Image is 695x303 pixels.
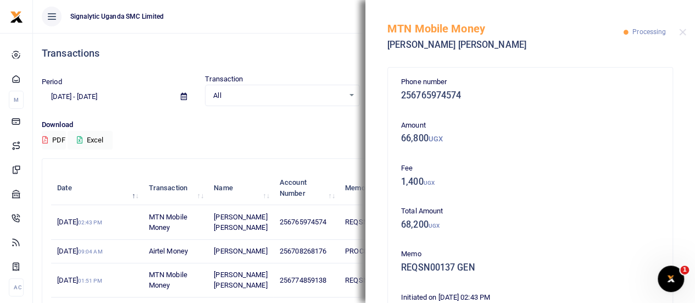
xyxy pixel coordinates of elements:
p: Download [42,119,686,131]
span: Processing [632,28,666,36]
p: Total Amount [401,206,659,217]
p: Amount [401,120,659,131]
small: 09:04 AM [78,249,103,255]
span: [PERSON_NAME] [PERSON_NAME] [214,213,267,232]
p: Phone number [401,76,659,88]
th: Account Number: activate to sort column ascending [274,171,339,205]
span: MTN Mobile Money [149,213,187,232]
small: UGX [429,223,440,229]
span: 256774859138 [280,276,326,284]
small: 02:43 PM [78,219,102,225]
small: 01:51 PM [78,278,102,284]
th: Memo: activate to sort column ascending [339,171,441,205]
span: All [213,90,343,101]
h5: MTN Mobile Money [387,22,624,35]
small: UGX [429,135,443,143]
button: PDF [42,131,66,150]
img: logo-small [10,10,23,24]
li: Ac [9,278,24,296]
span: [DATE] [57,247,102,255]
h5: 68,200 [401,219,659,230]
span: Airtel Money [149,247,188,255]
input: select period [42,87,172,106]
th: Transaction: activate to sort column ascending [143,171,208,205]
h5: 256765974574 [401,90,659,101]
span: Signalytic Uganda SMC Limited [66,12,168,21]
span: [PERSON_NAME] [PERSON_NAME] [214,271,267,290]
span: [DATE] [57,218,102,226]
a: logo-small logo-large logo-large [10,12,23,20]
span: [PERSON_NAME] [214,247,267,255]
span: [DATE] [57,276,102,284]
th: Name: activate to sort column ascending [208,171,274,205]
p: Memo [401,249,659,260]
h5: 1,400 [401,177,659,188]
label: Transaction [205,74,243,85]
p: Fee [401,163,659,174]
span: REQSN00130 GEN [345,276,403,284]
button: Excel [68,131,113,150]
span: MTN Mobile Money [149,271,187,290]
iframe: Intercom live chat [658,266,684,292]
span: 256765974574 [280,218,326,226]
span: 256708268176 [280,247,326,255]
label: Period [42,76,62,87]
small: UGX [424,180,435,186]
h4: Transactions [42,47,686,59]
th: Date: activate to sort column descending [51,171,143,205]
h5: [PERSON_NAME] [PERSON_NAME] [387,40,624,51]
span: 1 [680,266,689,274]
span: PROC00054 GEN [345,247,398,255]
h5: REQSN00137 GEN [401,262,659,273]
h5: 66,800 [401,133,659,144]
li: M [9,91,24,109]
button: Close [679,29,686,36]
span: REQSN00137 GEN [345,218,403,226]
